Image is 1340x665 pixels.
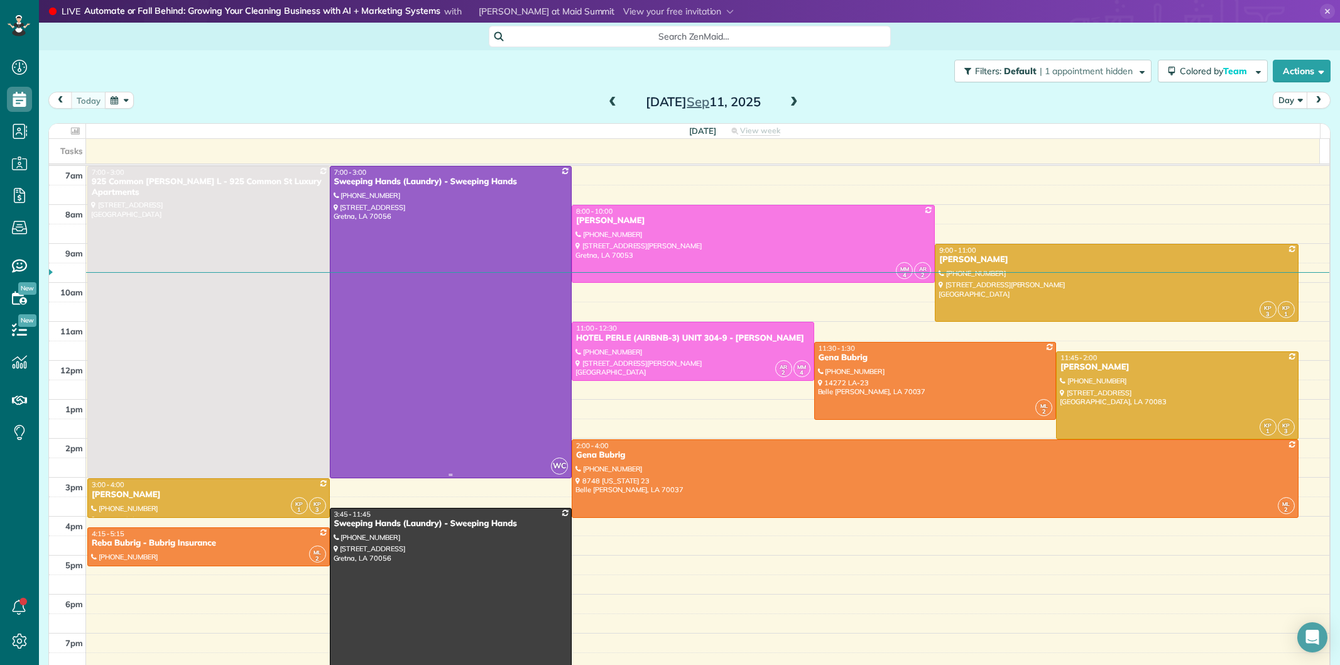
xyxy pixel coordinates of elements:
[60,365,83,375] span: 12pm
[1036,406,1052,418] small: 2
[1297,622,1327,652] div: Open Intercom Messenger
[313,549,321,556] span: ML
[794,367,810,379] small: 4
[975,65,1001,77] span: Filters:
[65,560,83,570] span: 5pm
[334,177,569,187] div: Sweeping Hands (Laundry) - Sweeping Hands
[575,216,931,226] div: [PERSON_NAME]
[18,314,36,327] span: New
[92,480,124,489] span: 3:00 - 4:00
[624,95,782,109] h2: [DATE] 11, 2025
[65,521,83,531] span: 4pm
[1060,353,1097,362] span: 11:45 - 2:00
[1060,362,1295,373] div: [PERSON_NAME]
[1260,309,1276,321] small: 3
[60,146,83,156] span: Tasks
[65,209,83,219] span: 8am
[689,126,716,136] span: [DATE]
[444,6,462,17] span: with
[939,246,976,255] span: 9:00 - 11:00
[71,92,106,109] button: today
[92,168,124,177] span: 7:00 - 3:00
[18,282,36,295] span: New
[91,177,326,198] div: 925 Common [PERSON_NAME] L - 925 Common St Luxury Apartments
[1223,65,1249,77] span: Team
[915,270,930,282] small: 2
[818,353,1053,363] div: Gena Bubrig
[48,92,72,109] button: prev
[1180,65,1251,77] span: Colored by
[60,287,83,297] span: 10am
[65,599,83,609] span: 6pm
[1004,65,1037,77] span: Default
[65,248,83,258] span: 9am
[776,367,792,379] small: 2
[896,270,912,282] small: 4
[1040,402,1048,409] span: ML
[687,94,709,109] span: Sep
[310,553,325,565] small: 2
[1264,422,1272,429] span: KP
[919,265,927,272] span: AR
[65,482,83,492] span: 3pm
[1264,304,1272,311] span: KP
[84,5,440,18] strong: Automate or Fall Behind: Growing Your Cleaning Business with AI + Marketing Systems
[60,326,83,336] span: 11am
[1040,65,1133,77] span: | 1 appointment hidden
[65,443,83,453] span: 2pm
[92,529,124,538] span: 4:15 - 5:15
[819,344,855,353] span: 11:30 - 1:30
[954,60,1152,82] button: Filters: Default | 1 appointment hidden
[310,504,325,516] small: 3
[575,333,810,344] div: HOTEL PERLE (AIRBNB-3) UNIT 304-9 - [PERSON_NAME]
[551,458,568,475] span: WC
[295,500,303,507] span: KP
[1282,304,1290,311] span: KP
[479,6,614,17] span: [PERSON_NAME] at Maid Summit
[1260,426,1276,437] small: 1
[65,638,83,648] span: 7pm
[780,363,787,370] span: AR
[334,168,367,177] span: 7:00 - 3:00
[1282,500,1290,507] span: ML
[900,265,909,272] span: MM
[313,500,321,507] span: KP
[797,363,806,370] span: MM
[1278,309,1294,321] small: 1
[1278,426,1294,437] small: 3
[948,60,1152,82] a: Filters: Default | 1 appointment hidden
[464,6,474,16] img: dan-young.jpg
[575,450,1295,461] div: Gena Bubrig
[65,170,83,180] span: 7am
[740,126,780,136] span: View week
[939,255,1294,265] div: [PERSON_NAME]
[1282,422,1290,429] span: KP
[65,404,83,414] span: 1pm
[1158,60,1268,82] button: Colored byTeam
[1278,504,1294,516] small: 2
[334,510,371,519] span: 3:45 - 11:45
[576,207,613,216] span: 8:00 - 10:00
[334,519,569,529] div: Sweeping Hands (Laundry) - Sweeping Hands
[291,504,307,516] small: 1
[91,490,326,500] div: [PERSON_NAME]
[1307,92,1331,109] button: next
[576,324,617,332] span: 11:00 - 12:30
[1273,92,1308,109] button: Day
[91,538,326,549] div: Reba Bubrig - Bubrig Insurance
[1273,60,1331,82] button: Actions
[576,441,609,450] span: 2:00 - 4:00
